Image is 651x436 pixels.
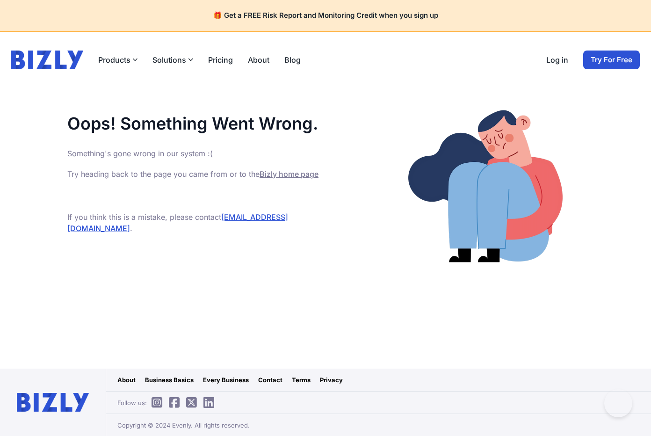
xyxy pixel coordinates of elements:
[248,54,269,65] a: About
[117,375,136,385] a: About
[284,54,301,65] a: Blog
[117,421,250,430] span: Copyright © 2024 Evenly. All rights reserved.
[208,54,233,65] a: Pricing
[67,211,325,234] p: If you think this is a mistake, please contact .
[11,11,640,20] h4: 🎁 Get a FREE Risk Report and Monitoring Credit when you sign up
[145,375,194,385] a: Business Basics
[67,168,325,180] p: Try heading back to the page you came from or to the
[604,389,632,417] iframe: Toggle Customer Support
[67,212,288,233] a: [EMAIL_ADDRESS][DOMAIN_NAME]
[67,114,325,133] h1: Oops! Something Went Wrong.
[117,398,219,407] span: Follow us:
[258,375,282,385] a: Contact
[260,169,318,179] a: Bizly home page
[320,375,343,385] a: Privacy
[203,375,249,385] a: Every Business
[98,54,137,65] button: Products
[583,51,640,69] a: Try For Free
[67,148,325,159] p: Something's gone wrong in our system :(
[546,54,568,65] a: Log in
[152,54,193,65] button: Solutions
[292,375,311,385] a: Terms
